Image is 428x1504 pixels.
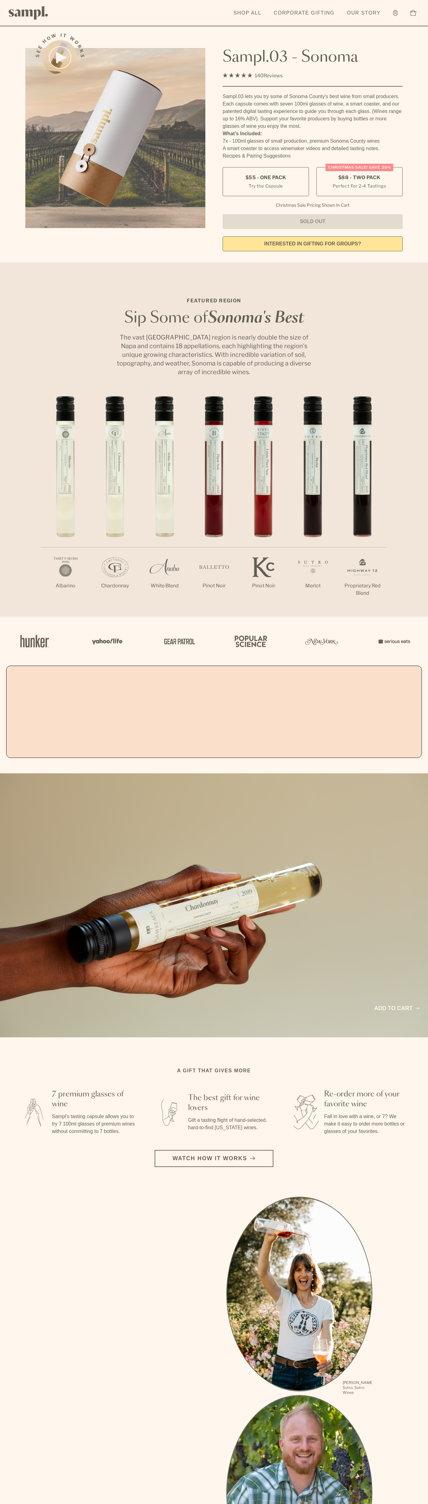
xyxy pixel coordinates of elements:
[115,333,313,376] p: The vast [GEOGRAPHIC_DATA] region is nearly double the size of Napa and contains 18 appellations,...
[223,214,403,229] button: Sold Out
[239,582,288,590] p: Pinot Noir
[246,174,286,181] span: $55 - One Pack
[223,93,403,130] div: Sampl.03 lets you try some of Sonoma County's best wine from small producers. Each capsule comes ...
[41,396,90,609] li: 1 / 7
[273,202,353,208] li: Christmas Sale Pricing Shown In Cart
[333,183,386,189] small: Perfect For 2-4 Tastings
[223,71,283,80] div: 140Reviews
[338,174,381,181] span: $88 - Two Pack
[41,582,90,590] p: Albarino
[375,628,412,655] img: Artboard_7_5b34974b-f019-449e-91fb-745f8d0877ee_x450.png
[263,73,283,79] span: Reviews
[208,311,304,326] em: Sonoma's Best
[160,628,197,655] img: Artboard_5_7fdae55a-36fd-43f7-8bfd-f74a06a2878e_x450.png
[249,183,283,189] small: Try the Capsule
[223,236,403,251] a: interested in gifting for groups?
[155,1150,273,1167] button: Watch how it works
[189,396,239,609] li: 4 / 7
[324,1113,408,1135] p: Fall in love with a wine, or 7? We make it easy to order more bottles or glasses of your favorites.
[326,164,393,171] div: Christmas SALE! Save 20%
[140,582,189,590] p: White Blend
[177,1067,251,1074] h2: A gift that gives more
[288,582,338,590] p: Merlot
[324,1089,408,1109] h3: Re-order more of your favorite wine
[52,1113,136,1135] p: Sampl's tasting capsule allows you to try 7 100ml glasses of premium wines without committing to ...
[223,145,403,152] li: A smart coaster to access winemaker videos and detailed tasting notes.
[230,6,264,20] a: Shop All
[140,396,189,609] li: 3 / 7
[189,582,239,590] p: Pinot Noir
[90,582,140,590] p: Chardonnay
[52,1089,136,1109] h3: 7 premium glasses of wine
[374,1004,419,1013] a: Add to cart
[115,311,313,326] h2: Sip Some of
[223,131,262,136] strong: What’s Included:
[338,582,387,597] p: Proprietary Red Blend
[344,6,384,20] a: Our Story
[43,40,77,75] button: See how it works
[271,6,338,20] a: Corporate Gifting
[338,396,387,617] li: 7 / 7
[25,48,205,228] img: Sampl.03 - Sonoma
[231,628,268,655] img: Artboard_4_28b4d326-c26e-48f9-9c80-911f17d6414e_x450.png
[288,396,338,609] li: 6 / 7
[239,396,288,609] li: 5 / 7
[188,1093,272,1113] h3: The best gift for wine lovers
[303,628,340,655] img: Artboard_3_0b291449-6e8c-4d07-b2c2-3f3601a19cd1_x450.png
[255,73,263,79] span: 140
[223,152,403,160] li: Recipes & Pairing Suggestions
[90,396,140,609] li: 2 / 7
[223,137,403,145] li: 7x - 100ml glasses of small production, premium Sonoma County wines
[223,48,403,67] h1: Sampl.03 - Sonoma
[343,1380,372,1395] p: [PERSON_NAME] Sutro, Sutro Wines
[16,628,53,655] img: Artboard_1_c8cd28af-0030-4af1-819c-248e302c7f06_x450.png
[88,628,125,655] img: Artboard_6_04f9a106-072f-468a-bdd7-f11783b05722_x450.png
[9,6,48,19] img: Sampl logo
[188,1117,272,1131] p: Gift a tasting flight of hand-selected, hard-to-find [US_STATE] wines.
[115,297,313,305] p: Featured Region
